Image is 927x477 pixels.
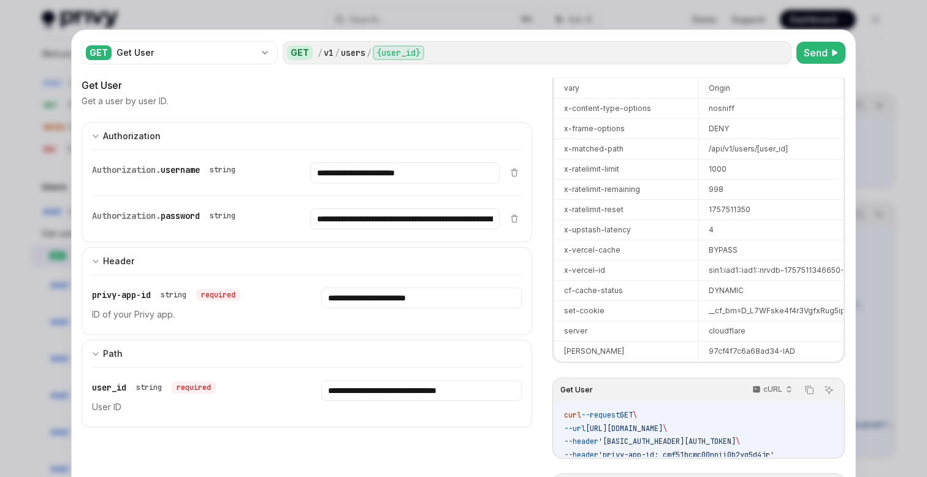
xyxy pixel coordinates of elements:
[324,47,334,59] div: v1
[82,78,532,93] div: Get User
[709,124,729,134] div: DENY
[82,122,532,150] button: expand input section
[172,381,216,394] div: required
[709,326,746,336] div: cloudflare
[564,326,587,336] div: server
[736,437,740,446] span: \
[709,245,738,255] div: BYPASS
[92,307,292,322] p: ID of your Privy app.
[564,286,623,296] div: cf-cache-status
[763,384,782,394] p: cURL
[709,346,795,356] div: 97cf4f7c6a68ad34-IAD
[92,210,161,221] span: Authorization.
[564,346,624,356] div: [PERSON_NAME]
[709,104,734,113] div: nosniff
[103,254,134,269] div: Header
[564,205,624,215] div: x-ratelimit-reset
[161,210,200,221] span: password
[335,47,340,59] div: /
[564,185,640,194] div: x-ratelimit-remaining
[801,382,817,398] button: Copy the contents from the code block
[564,164,619,174] div: x-ratelimit-limit
[92,380,216,395] div: user_id
[82,95,168,107] p: Get a user by user ID.
[564,450,598,460] span: --header
[564,424,586,433] span: --url
[663,424,667,433] span: \
[92,162,240,177] div: Authorization.username
[92,382,126,393] span: user_id
[581,410,620,420] span: --request
[564,225,631,235] div: x-upstash-latency
[564,83,579,93] div: vary
[586,424,663,433] span: [URL][DOMAIN_NAME]
[564,124,625,134] div: x-frame-options
[709,83,730,93] div: Origin
[564,144,624,154] div: x-matched-path
[92,289,151,300] span: privy-app-id
[103,129,161,143] div: Authorization
[103,346,123,361] div: Path
[116,47,255,59] div: Get User
[564,410,581,420] span: curl
[318,47,322,59] div: /
[620,410,633,420] span: GET
[287,45,313,60] div: GET
[564,104,651,113] div: x-content-type-options
[709,265,895,275] div: sin1:iad1::iad1::nrvdb-1757511346650-091f93012f93
[82,40,278,66] button: GETGet User
[796,42,845,64] button: Send
[564,306,605,316] div: set-cookie
[196,289,240,301] div: required
[709,185,723,194] div: 998
[560,385,593,395] span: Get User
[82,340,532,367] button: expand input section
[709,205,750,215] div: 1757511350
[598,450,774,460] span: 'privy-app-id: cmf51bcmc00nnii0b2yq5d4jr'
[564,265,605,275] div: x-vercel-id
[564,245,620,255] div: x-vercel-cache
[821,382,837,398] button: Ask AI
[161,164,200,175] span: username
[82,247,532,275] button: expand input section
[633,410,637,420] span: \
[367,47,372,59] div: /
[92,208,240,223] div: Authorization.password
[92,164,161,175] span: Authorization.
[709,144,788,154] div: /api/v1/users/[user_id]
[709,225,714,235] div: 4
[341,47,365,59] div: users
[564,437,598,446] span: --header
[373,45,424,60] div: {user_id}
[709,164,727,174] div: 1000
[86,45,112,60] div: GET
[746,380,798,400] button: cURL
[598,437,736,446] span: '[BASIC_AUTH_HEADER][AUTH_TOKEN]
[92,288,240,302] div: privy-app-id
[804,45,828,60] span: Send
[92,400,292,414] p: User ID
[709,286,744,296] div: DYNAMIC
